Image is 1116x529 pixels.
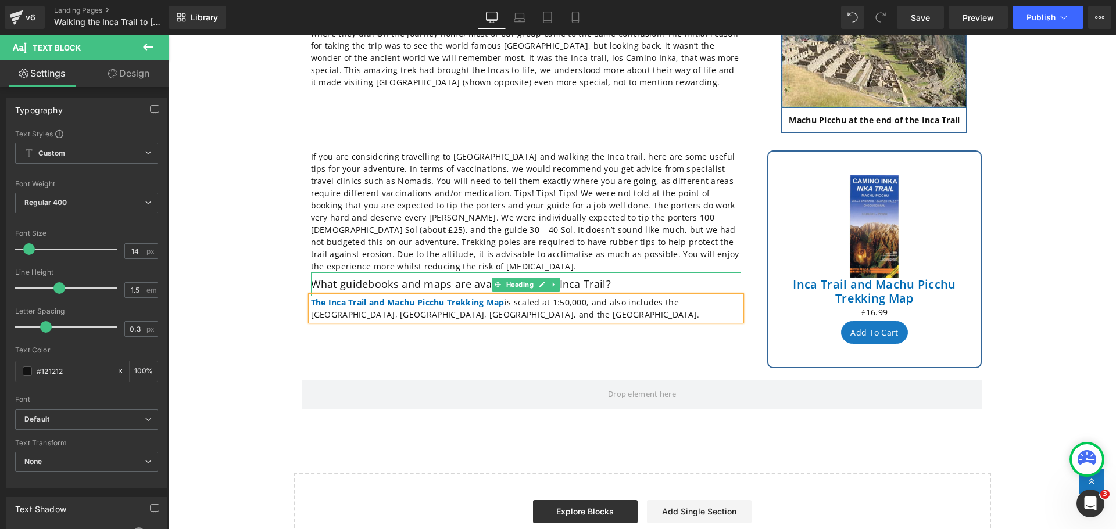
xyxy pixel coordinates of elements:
img: Inca Trail and Machu Picchu Trekking Map [655,140,759,243]
span: Save [911,12,930,24]
a: The Inca Trail and Machu Picchu Trekking Map [143,262,337,273]
strong: Machu Picchu at the end of the Inca Trail [621,80,792,91]
div: Typography [15,99,63,115]
b: Regular 400 [24,198,67,207]
button: Redo [869,6,892,29]
a: Laptop [506,6,534,29]
div: Font Size [15,229,158,237]
span: Walking the Inca Trail to [GEOGRAPHIC_DATA]: A personal experience [54,17,166,27]
a: v6 [5,6,45,29]
span: Preview [963,12,994,24]
div: Text Styles [15,129,158,138]
div: Line Height [15,268,158,276]
b: None [24,457,42,466]
p: is scaled at 1:50,000, and also includes the [GEOGRAPHIC_DATA], [GEOGRAPHIC_DATA], [GEOGRAPHIC_DA... [143,261,573,286]
i: Default [24,415,49,424]
p: If you are considering travelling to [GEOGRAPHIC_DATA] and walking the Inca trail, here are some ... [143,116,573,237]
span: Publish [1026,13,1056,22]
a: New Library [169,6,226,29]
span: px [146,325,156,333]
span: Heading [335,243,367,257]
span: Library [191,12,218,23]
div: % [130,361,158,382]
div: Font Weight [15,180,158,188]
a: Mobile [561,6,589,29]
a: Desktop [478,6,506,29]
div: Text Transform [15,439,158,447]
div: v6 [23,10,38,25]
iframe: Intercom live chat [1076,490,1104,517]
a: Tablet [534,6,561,29]
a: Explore Blocks [365,465,470,488]
button: Undo [841,6,864,29]
input: Color [37,365,111,377]
b: Custom [38,149,65,159]
div: Letter Spacing [15,307,158,315]
span: 3 [1100,490,1110,499]
a: Expand / Collapse [380,243,392,257]
span: em [146,286,156,294]
button: Publish [1013,6,1083,29]
button: Add To Cart [673,286,739,309]
span: Text Block [33,43,81,52]
div: Font [15,395,158,404]
a: Design [87,60,171,87]
a: Add Single Section [479,465,584,488]
span: px [146,247,156,255]
button: More [1088,6,1111,29]
div: Text Color [15,346,158,354]
a: Inca Trail and Machu Picchu Trekking Map [621,243,793,271]
a: Landing Pages [54,6,188,15]
span: £16.99 [693,271,720,283]
a: Preview [949,6,1008,29]
div: Text Shadow [15,498,66,514]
